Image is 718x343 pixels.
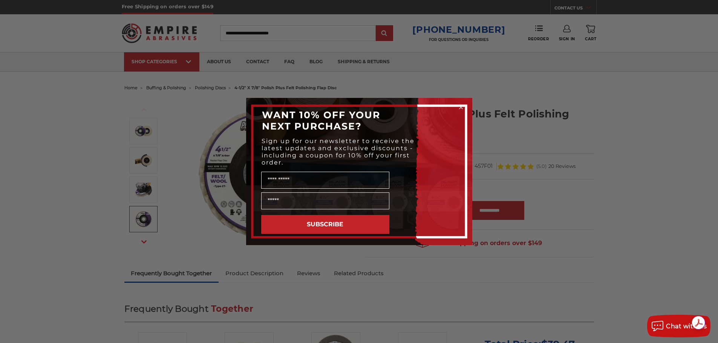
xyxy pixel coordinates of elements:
button: SUBSCRIBE [261,215,389,234]
button: Chat with us [647,315,710,337]
span: Sign up for our newsletter to receive the latest updates and exclusive discounts - including a co... [262,137,415,166]
input: Email [261,192,389,209]
button: Close dialog [457,104,465,111]
span: Chat with us [666,323,707,330]
span: WANT 10% OFF YOUR NEXT PURCHASE? [262,109,380,132]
